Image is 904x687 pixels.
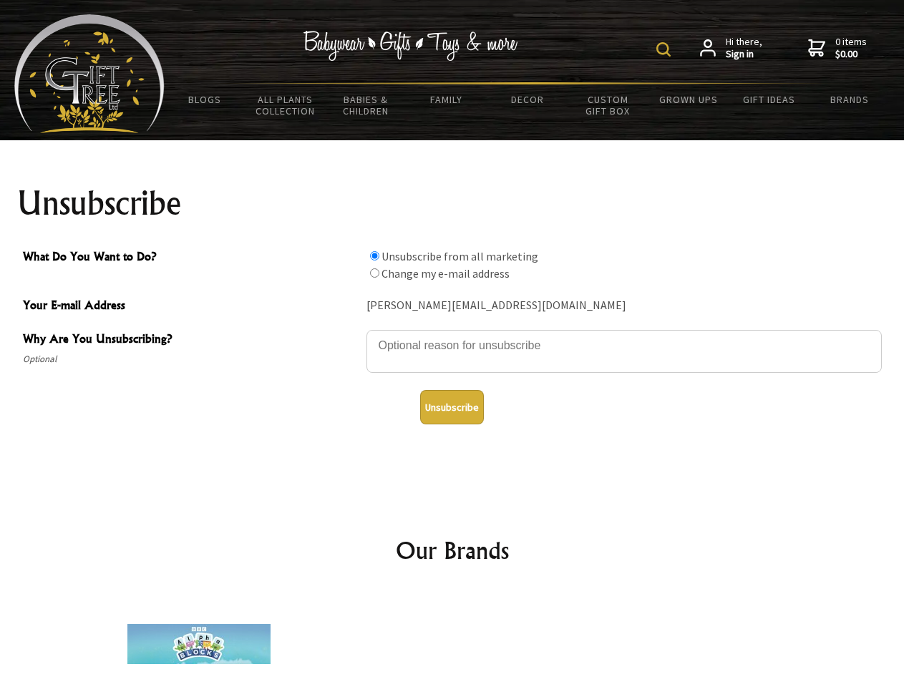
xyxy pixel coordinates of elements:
a: Gift Ideas [729,84,810,114]
img: product search [656,42,671,57]
label: Change my e-mail address [381,266,510,281]
a: 0 items$0.00 [808,36,867,61]
span: Hi there, [726,36,762,61]
a: Brands [810,84,890,114]
span: Your E-mail Address [23,296,359,317]
img: Babyware - Gifts - Toys and more... [14,14,165,133]
img: Babywear - Gifts - Toys & more [303,31,518,61]
a: Hi there,Sign in [700,36,762,61]
button: Unsubscribe [420,390,484,424]
span: Optional [23,351,359,368]
h1: Unsubscribe [17,186,888,220]
textarea: Why Are You Unsubscribing? [366,330,882,373]
a: Grown Ups [648,84,729,114]
h2: Our Brands [29,533,876,567]
a: Babies & Children [326,84,407,126]
input: What Do You Want to Do? [370,251,379,260]
strong: Sign in [726,48,762,61]
span: 0 items [835,35,867,61]
span: What Do You Want to Do? [23,248,359,268]
div: [PERSON_NAME][EMAIL_ADDRESS][DOMAIN_NAME] [366,295,882,317]
a: Decor [487,84,568,114]
strong: $0.00 [835,48,867,61]
a: All Plants Collection [246,84,326,126]
input: What Do You Want to Do? [370,268,379,278]
label: Unsubscribe from all marketing [381,249,538,263]
a: Custom Gift Box [568,84,648,126]
a: Family [407,84,487,114]
span: Why Are You Unsubscribing? [23,330,359,351]
a: BLOGS [165,84,246,114]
